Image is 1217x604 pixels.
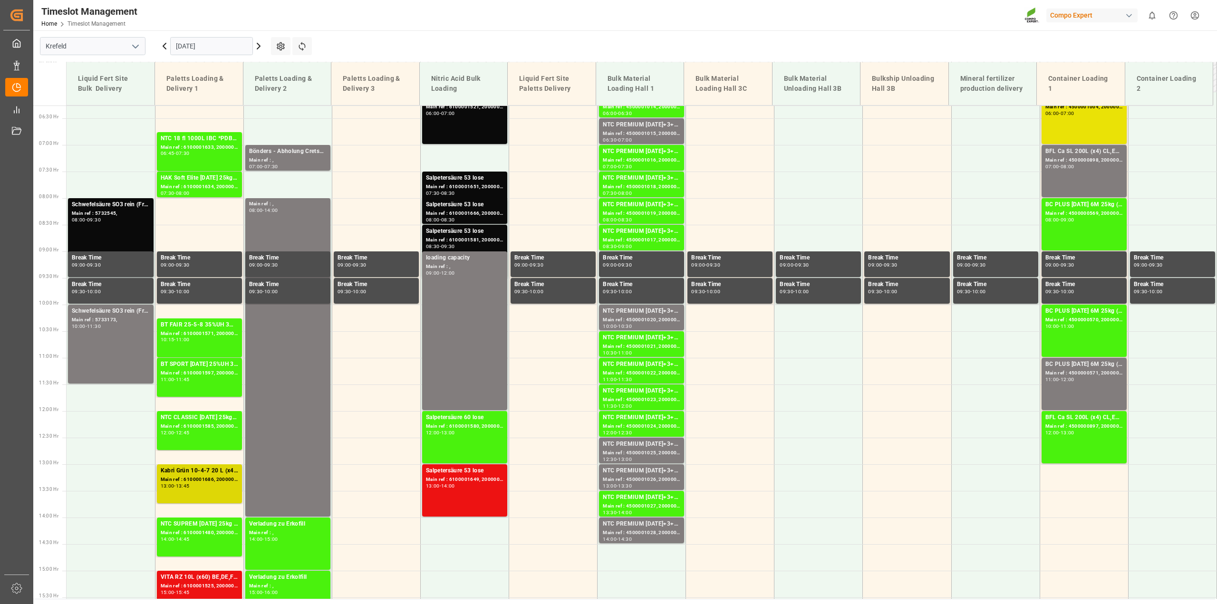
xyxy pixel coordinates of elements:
[440,431,441,435] div: -
[1059,263,1060,267] div: -
[1045,253,1123,263] div: Break Time
[176,337,190,342] div: 11:00
[617,457,618,461] div: -
[161,183,238,191] div: Main ref : 6100001634, 2000001400
[41,20,57,27] a: Home
[441,111,455,115] div: 07:00
[86,218,87,222] div: -
[39,221,58,226] span: 08:30 Hr
[1141,5,1163,26] button: show 0 new notifications
[603,191,617,195] div: 07:30
[603,377,617,382] div: 11:00
[1133,70,1206,97] div: Container Loading 2
[603,316,680,324] div: Main ref : 4500001020, 2000001045
[618,263,632,267] div: 09:30
[440,191,441,195] div: -
[618,111,632,115] div: 06:30
[603,396,680,404] div: Main ref : 4500001023, 2000001045
[528,289,530,294] div: -
[884,263,898,267] div: 09:30
[1059,324,1060,328] div: -
[603,111,617,115] div: 06:00
[338,253,415,263] div: Break Time
[86,263,87,267] div: -
[72,307,150,316] div: Schwefelsäure SO3 rein (Frisch-Ware)
[618,244,632,249] div: 09:00
[618,164,632,169] div: 07:30
[1059,431,1060,435] div: -
[174,337,175,342] div: -
[1045,156,1123,164] div: Main ref : 4500000898, 2000000772
[1061,111,1074,115] div: 07:00
[1148,263,1149,267] div: -
[1134,280,1211,289] div: Break Time
[618,289,632,294] div: 10:00
[176,289,190,294] div: 10:00
[691,253,769,263] div: Break Time
[174,377,175,382] div: -
[426,191,440,195] div: 07:30
[1044,70,1117,97] div: Container Loading 1
[174,191,175,195] div: -
[39,407,58,412] span: 12:00 Hr
[161,413,238,422] div: NTC CLASSIC [DATE] 25kg (x40) DE,EN,PLTPL N 12-4-6 25kg (x40) D,A,CHEST TE-MAX 11-48 20kg (x45) D...
[706,263,720,267] div: 09:30
[174,431,175,435] div: -
[514,280,592,289] div: Break Time
[603,440,680,449] div: NTC PREMIUM [DATE]+3+TE BULK
[1061,218,1074,222] div: 09:00
[603,351,617,355] div: 10:30
[603,218,617,222] div: 08:00
[161,330,238,338] div: Main ref : 6100001571, 2000001241
[161,289,174,294] div: 09:30
[339,70,412,97] div: Paletts Loading & Delivery 3
[603,173,680,183] div: NTC PREMIUM [DATE]+3+TE BULK
[603,244,617,249] div: 08:30
[617,191,618,195] div: -
[1149,289,1163,294] div: 10:00
[40,37,145,55] input: Type to search/select
[39,327,58,332] span: 10:30 Hr
[249,147,327,156] div: Bönders - Abholung Cretschmar
[176,263,190,267] div: 09:30
[691,280,769,289] div: Break Time
[264,289,278,294] div: 10:00
[161,360,238,369] div: BT SPORT [DATE] 25%UH 3M 25kg (x40) INTNTC N-MAX 24-5-5 50kg(x21) A,BNL,D,EN,PLNTC PREMIUM [DATE]...
[603,449,680,457] div: Main ref : 4500001025, 2000001045
[161,422,238,431] div: Main ref : 6100001585, 2000001263
[426,253,503,263] div: loading capacity
[426,218,440,222] div: 08:00
[793,263,795,267] div: -
[249,164,263,169] div: 07:00
[1024,7,1040,24] img: Screenshot%202023-09-29%20at%2010.02.21.png_1712312052.png
[868,263,882,267] div: 09:00
[161,173,238,183] div: HAK Soft Elite [DATE] 25kg (x48) GENHAK Soft [DATE] 25kg(x48) GEN
[176,151,190,155] div: 07:30
[426,227,503,236] div: Salpetersäure 53 lose
[161,263,174,267] div: 09:00
[957,289,971,294] div: 09:30
[780,289,793,294] div: 09:30
[603,200,680,210] div: NTC PREMIUM [DATE]+3+TE BULK
[426,431,440,435] div: 12:00
[603,307,680,316] div: NTC PREMIUM [DATE]+3+TE BULK
[251,70,324,97] div: Paletts Loading & Delivery 2
[426,103,503,111] div: Main ref : 6100001521, 2000001338
[603,404,617,408] div: 11:30
[1045,422,1123,431] div: Main ref : 4500000897, 2000000772
[1046,6,1141,24] button: Compo Expert
[249,253,327,263] div: Break Time
[440,218,441,222] div: -
[603,120,680,130] div: NTC PREMIUM [DATE]+3+TE BULK
[972,263,986,267] div: 09:30
[264,263,278,267] div: 09:30
[249,156,327,164] div: Main ref : ,
[1045,218,1059,222] div: 08:00
[617,289,618,294] div: -
[603,156,680,164] div: Main ref : 4500001016, 2000001045
[618,431,632,435] div: 12:30
[86,324,87,328] div: -
[1045,200,1123,210] div: BC PLUS [DATE] 6M 25kg (x42) WW
[618,404,632,408] div: 12:00
[603,227,680,236] div: NTC PREMIUM [DATE]+3+TE BULK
